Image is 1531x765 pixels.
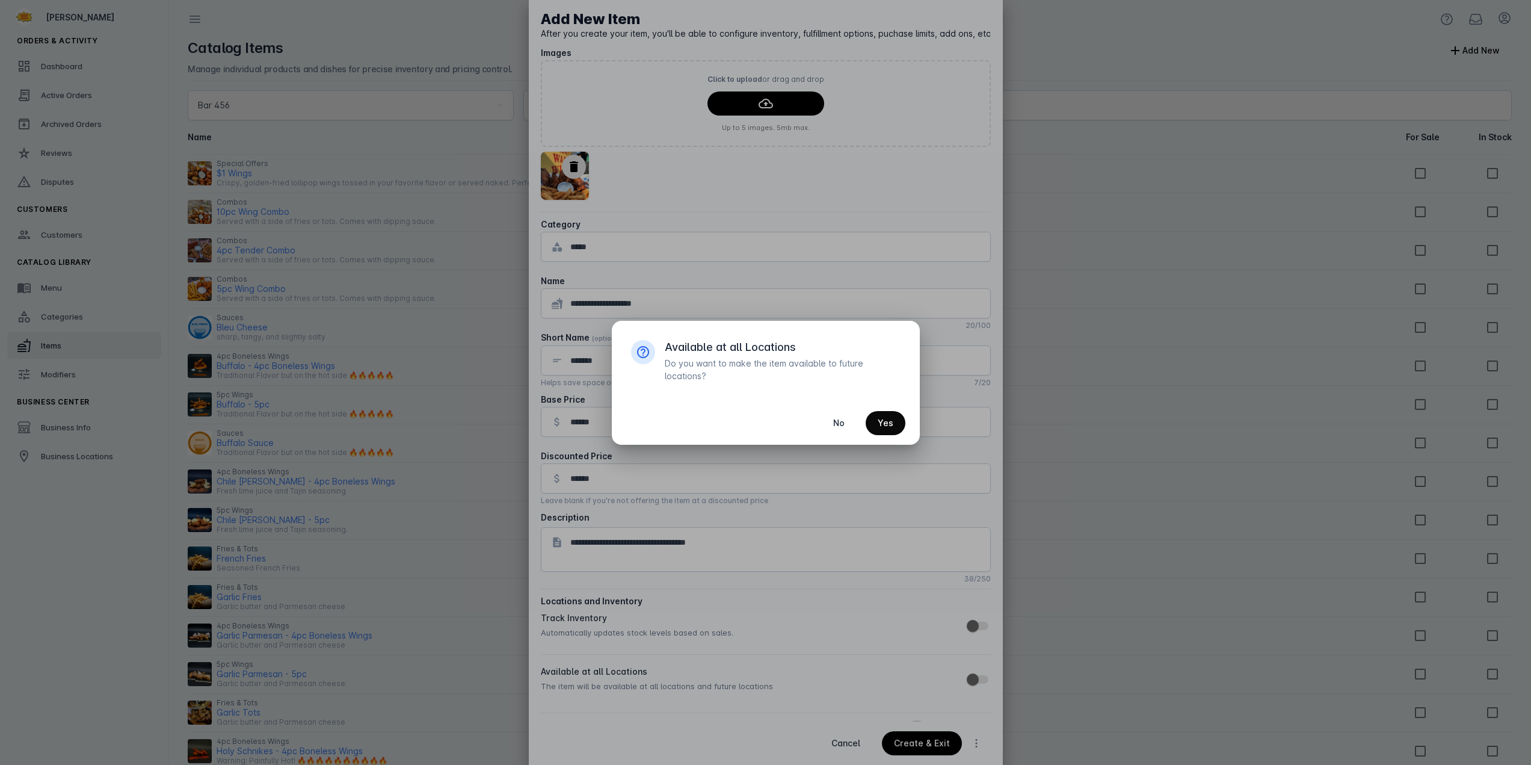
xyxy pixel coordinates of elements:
div: Do you want to make the item available to future locations? [665,357,881,382]
button: No [820,411,858,435]
span: Yes [878,419,893,427]
div: Available at all Locations [665,340,796,355]
button: Yes [866,411,905,435]
span: No [833,419,845,427]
